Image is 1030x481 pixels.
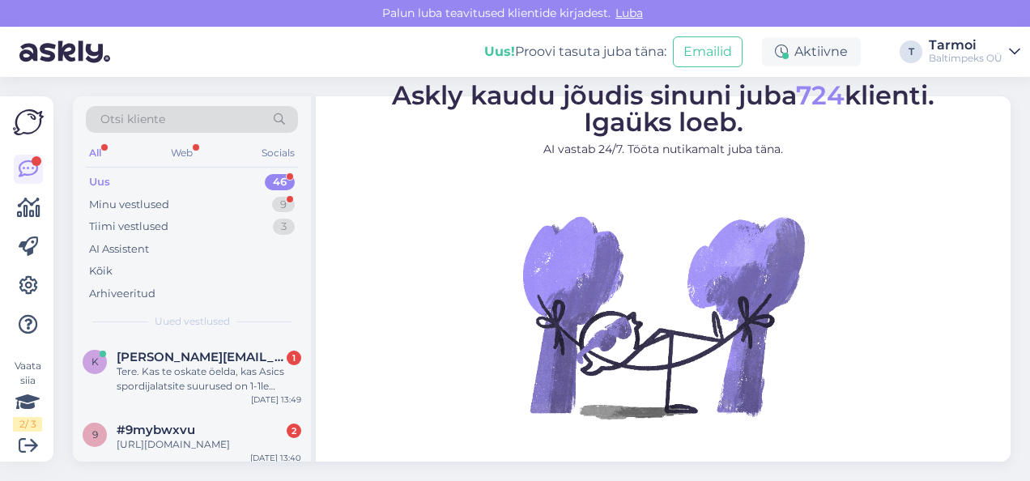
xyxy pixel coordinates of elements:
div: Aktiivne [762,37,861,66]
b: Uus! [484,44,515,59]
span: Luba [611,6,648,20]
div: 2 [287,424,301,438]
div: [DATE] 13:49 [251,394,301,406]
div: Tarmoi [929,39,1002,52]
div: Tiimi vestlused [89,219,168,235]
div: Proovi tasuta juba täna: [484,42,666,62]
div: Baltimpeks OÜ [929,52,1002,65]
div: 46 [265,174,295,190]
span: kaspar.jarve@pipelife.com [117,350,285,364]
div: 3 [273,219,295,235]
div: Socials [258,143,298,164]
div: 2 / 3 [13,417,42,432]
div: Tere. Kas te oskate öelda, kas Asics spordijalatsite suurused on 1-1le Nikega? Näiteks Adidase ja... [117,364,301,394]
div: Kõik [89,263,113,279]
span: k [92,355,99,368]
span: Otsi kliente [100,111,165,128]
div: [URL][DOMAIN_NAME] [117,437,301,452]
div: Minu vestlused [89,197,169,213]
div: Web [168,143,196,164]
p: AI vastab 24/7. Tööta nutikamalt juba täna. [392,141,934,158]
span: 9 [92,428,98,441]
div: 9 [272,197,295,213]
img: Askly Logo [13,109,44,135]
div: Arhiveeritud [89,286,155,302]
div: T [900,40,922,63]
span: 724 [796,79,845,111]
span: Uued vestlused [155,314,230,329]
a: TarmoiBaltimpeks OÜ [929,39,1020,65]
div: AI Assistent [89,241,149,258]
div: Uus [89,174,110,190]
div: [DATE] 13:40 [250,452,301,464]
span: #9mybwxvu [117,423,195,437]
button: Emailid [673,36,743,67]
span: Askly kaudu jõudis sinuni juba klienti. Igaüks loeb. [392,79,934,138]
div: All [86,143,104,164]
div: 1 [287,351,301,365]
img: No Chat active [517,171,809,462]
div: Vaata siia [13,359,42,432]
